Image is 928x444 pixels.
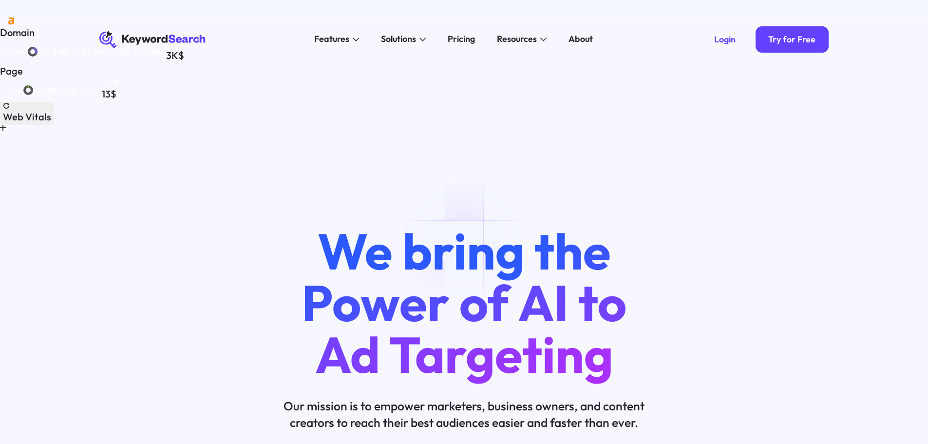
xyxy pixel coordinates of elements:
[37,86,57,94] a: rp25
[701,26,749,53] a: Login
[302,219,626,386] span: We bring the Power of AI to Ad Targeting
[72,86,76,94] span: 6
[448,33,475,46] div: Pricing
[80,86,92,94] span: kw
[5,85,33,95] a: ur4
[768,34,815,45] div: Try for Free
[102,78,111,86] span: st
[48,86,57,94] span: 25
[308,18,366,61] div: Features
[17,86,21,94] span: 4
[102,78,117,86] a: st8
[714,34,736,45] div: Login
[381,33,416,46] div: Solutions
[568,33,593,46] div: About
[60,86,70,94] span: rd
[80,86,98,94] a: kw2
[113,78,117,86] span: 8
[3,111,51,123] span: Web Vitals
[102,86,117,101] div: 13$
[94,86,98,94] span: 2
[562,31,600,48] a: About
[314,33,349,46] div: Features
[497,33,537,46] div: Resources
[37,86,46,94] span: rp
[5,86,15,94] span: ur
[60,86,76,94] a: rd6
[491,18,553,61] div: Resources
[756,26,829,53] a: Try for Free
[441,31,482,48] a: Pricing
[375,18,433,61] div: Solutions
[267,398,661,430] p: Our mission is to empower marketers, business owners, and content creators to reach their best au...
